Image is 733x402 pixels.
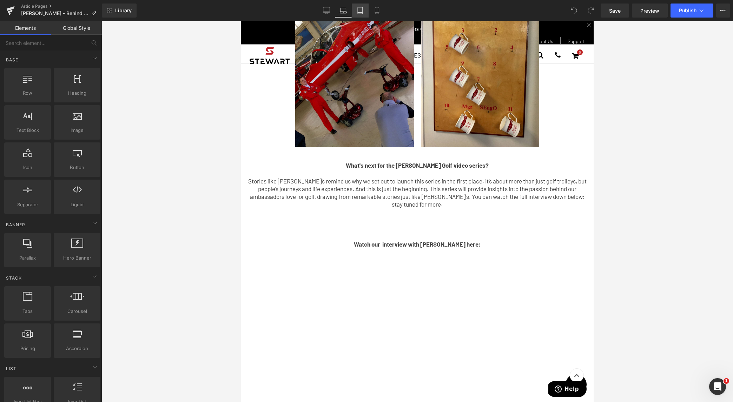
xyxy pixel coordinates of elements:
[6,127,49,134] span: Text Block
[6,201,49,208] span: Separator
[56,164,98,171] span: Button
[679,8,696,13] span: Publish
[724,378,729,384] span: 1
[105,141,248,148] strong: What's next for the [PERSON_NAME] Golf video series?
[5,365,17,372] span: List
[56,254,98,262] span: Hero Banner
[5,221,26,228] span: Banner
[567,4,581,18] button: Undo
[6,308,49,315] span: Tabs
[369,4,385,18] a: Mobile
[5,156,348,187] p: Stories like [PERSON_NAME]’s remind us why we set out to launch this series in the first place. I...
[308,360,346,377] iframe: Opens a widget where you can find more information
[640,7,659,14] span: Preview
[6,254,49,262] span: Parallax
[335,4,352,18] a: Laptop
[56,201,98,208] span: Liquid
[709,378,726,395] iframe: Intercom live chat
[609,7,621,14] span: Save
[6,164,49,171] span: Icon
[56,127,98,134] span: Image
[6,345,49,352] span: Pricing
[671,4,713,18] button: Publish
[56,89,98,97] span: Heading
[716,4,730,18] button: More
[6,89,49,97] span: Row
[5,56,19,63] span: Base
[56,345,98,352] span: Accordion
[102,4,137,18] a: New Library
[21,11,88,16] span: [PERSON_NAME] - Behind The Scenes
[318,4,335,18] a: Desktop
[56,308,98,315] span: Carousel
[113,220,240,227] strong: Watch our interview with [PERSON_NAME] here:
[115,7,132,14] span: Library
[584,4,598,18] button: Redo
[352,4,369,18] a: Tablet
[21,4,102,9] a: Article Pages
[632,4,668,18] a: Preview
[5,275,22,281] span: Stack
[51,21,102,35] a: Global Style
